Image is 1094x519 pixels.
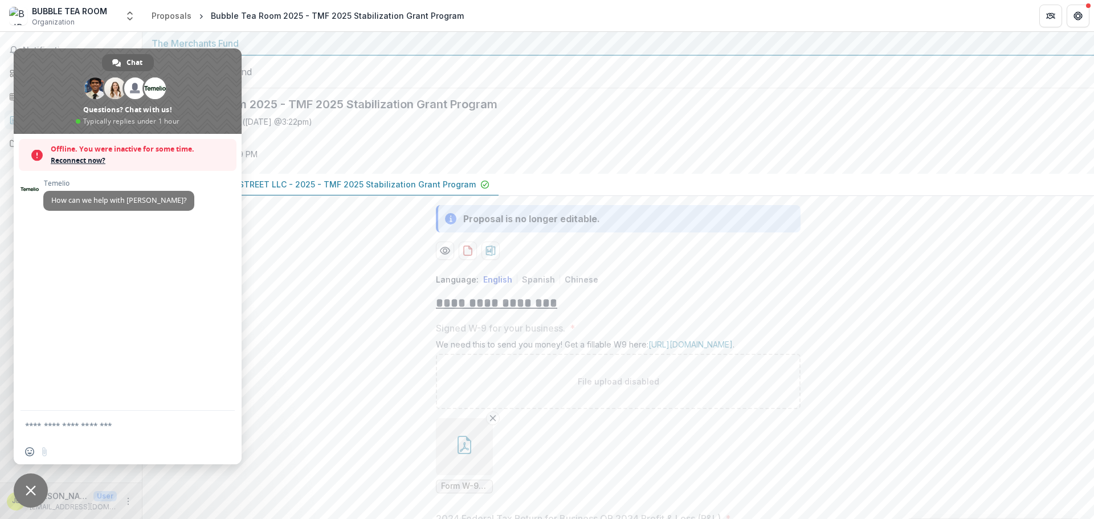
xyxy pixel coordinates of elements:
span: Organization [32,17,75,27]
img: BUBBLE TEA ROOM [9,7,27,25]
a: Proposals [147,7,196,24]
div: The Merchants Fund [152,36,1085,50]
button: More [121,495,135,508]
div: Close chat [14,473,48,508]
p: TEA ROOM II MARKET STREET LLC - 2025 - TMF 2025 Stabilization Grant Program [152,178,476,190]
p: File upload disabled [578,375,659,387]
p: User [93,491,117,501]
div: We need this to send you money! Get a fillable W9 here: . [436,340,801,354]
div: BUBBLE TEA ROOM [32,5,107,17]
div: Remove FileForm W-9 Tea Room.pdf [436,418,493,493]
a: Dashboard [5,64,137,83]
button: English [483,275,512,284]
a: Tasks [5,87,137,106]
button: Spanish [522,275,555,284]
span: How can we help with [PERSON_NAME]? [51,195,186,205]
a: Documents [5,134,137,153]
p: Language: [436,273,479,285]
div: Proposal is no longer editable. [463,212,600,226]
a: [URL][DOMAIN_NAME] [648,340,733,349]
button: Partners [1039,5,1062,27]
span: Insert an emoji [25,447,34,456]
button: Get Help [1067,5,1089,27]
button: Chinese [565,275,598,284]
a: Proposals [5,111,137,129]
h2: Bubble Tea Room 2025 - TMF 2025 Stabilization Grant Program [152,97,1067,111]
nav: breadcrumb [147,7,468,24]
p: Signed W-9 for your business. [436,321,565,335]
div: Chat [102,54,154,71]
span: Temelio [43,179,194,187]
span: Chat [126,54,142,71]
div: JUAN LI [12,497,20,505]
textarea: Compose your message... [25,420,205,431]
p: [EMAIL_ADDRESS][DOMAIN_NAME] [30,502,117,512]
span: Offline. You were inactive for some time. [51,144,231,155]
button: download-proposal [481,242,500,260]
button: Notifications [5,41,137,59]
span: Form W-9 Tea Room.pdf [441,481,488,491]
button: Open entity switcher [122,5,138,27]
button: Preview 3cec64ae-6afb-432a-a776-f31a37911638-0.pdf [436,242,454,260]
button: download-proposal [459,242,477,260]
div: Bubble Tea Room 2025 - TMF 2025 Stabilization Grant Program [211,10,464,22]
span: Reconnect now? [51,155,231,166]
button: Remove File [486,411,500,425]
div: Proposals [152,10,191,22]
p: [PERSON_NAME] [30,490,89,502]
span: Notifications [23,46,133,55]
